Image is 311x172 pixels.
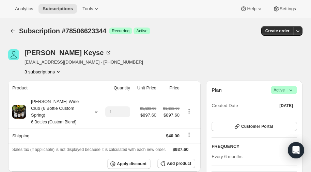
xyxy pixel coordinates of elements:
small: 6 Bottles (Custom Blend) [31,120,76,124]
span: Settings [280,6,296,12]
span: Tools [82,6,93,12]
span: Create order [265,28,290,34]
h2: Plan [212,87,222,93]
span: Rick Keyse [8,49,19,60]
button: Tools [78,4,104,14]
span: Add product [167,161,191,166]
th: Product [8,81,99,96]
button: Product actions [184,107,195,115]
div: [PERSON_NAME] Wine Club (6 Bottle Custom Spring) [26,98,87,125]
span: Analytics [15,6,33,12]
div: Open Intercom Messenger [288,142,304,158]
button: Edit [285,141,301,152]
span: Created Date [212,102,238,109]
button: [DATE] [275,101,297,110]
span: Active [274,87,294,93]
span: Sales tax (if applicable) is not displayed because it is calculated with each new order. [12,147,166,152]
button: Product actions [25,68,62,75]
div: [PERSON_NAME] Keyse [25,49,112,56]
span: Help [247,6,256,12]
span: Every 6 months [212,154,242,159]
button: Settings [269,4,300,14]
span: Recurring [112,28,129,34]
button: Apply discount [107,159,151,169]
button: Subscriptions [8,26,18,36]
button: Customer Portal [212,122,297,131]
th: Price [158,81,182,96]
span: $897.60 [140,112,156,119]
button: Shipping actions [184,131,195,139]
button: Help [236,4,267,14]
span: $897.60 [160,112,180,119]
span: $40.00 [166,133,180,138]
span: [DATE] [279,103,293,108]
span: Customer Portal [241,124,273,129]
h2: FREQUENCY [212,143,289,150]
span: Subscriptions [43,6,73,12]
span: | [286,87,287,93]
small: $1,122.00 [140,106,156,110]
span: Subscription #78506623344 [19,27,106,35]
small: $1,122.00 [163,106,180,110]
span: $937.60 [173,147,189,152]
th: Shipping [8,128,99,143]
button: Subscriptions [38,4,77,14]
button: Create order [261,26,294,36]
button: Add product [157,159,195,168]
th: Quantity [99,81,132,96]
span: [EMAIL_ADDRESS][DOMAIN_NAME] · [PHONE_NUMBER] [25,59,143,66]
span: Apply discount [117,161,146,167]
th: Unit Price [132,81,158,96]
span: Active [136,28,147,34]
img: product img [12,105,26,119]
button: Analytics [11,4,37,14]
